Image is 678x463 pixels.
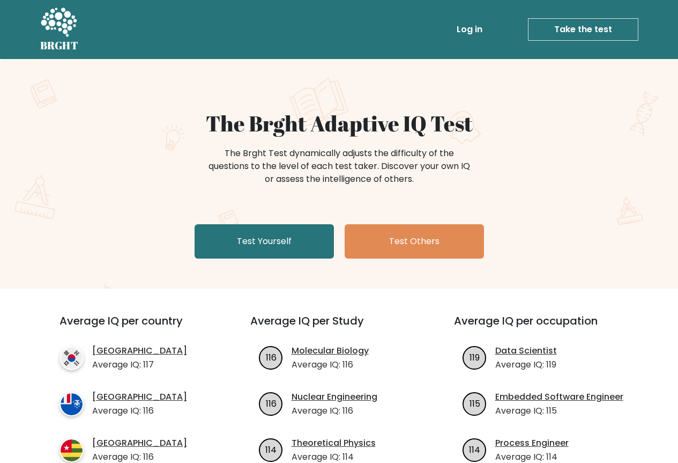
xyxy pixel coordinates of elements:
[495,344,557,357] a: Data Scientist
[495,405,623,417] p: Average IQ: 115
[292,391,377,403] a: Nuclear Engineering
[345,224,484,259] a: Test Others
[250,314,428,340] h3: Average IQ per Study
[528,18,638,41] a: Take the test
[92,358,187,371] p: Average IQ: 117
[495,391,623,403] a: Embedded Software Engineer
[195,224,334,259] a: Test Yourself
[469,397,480,409] text: 115
[292,344,369,357] a: Molecular Biology
[452,19,487,40] a: Log in
[205,147,473,186] div: The Brght Test dynamically adjusts the difficulty of the questions to the level of each test take...
[59,314,212,340] h3: Average IQ per country
[92,437,187,450] a: [GEOGRAPHIC_DATA]
[92,344,187,357] a: [GEOGRAPHIC_DATA]
[265,351,276,363] text: 116
[40,4,79,55] a: BRGHT
[92,391,187,403] a: [GEOGRAPHIC_DATA]
[78,111,601,136] h1: The Brght Adaptive IQ Test
[92,405,187,417] p: Average IQ: 116
[292,358,369,371] p: Average IQ: 116
[469,443,480,455] text: 114
[292,437,376,450] a: Theoretical Physics
[495,437,569,450] a: Process Engineer
[265,397,276,409] text: 116
[265,443,277,455] text: 114
[59,392,84,416] img: country
[40,39,79,52] h5: BRGHT
[59,438,84,462] img: country
[292,405,377,417] p: Average IQ: 116
[470,351,480,363] text: 119
[59,346,84,370] img: country
[454,314,632,340] h3: Average IQ per occupation
[495,358,557,371] p: Average IQ: 119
